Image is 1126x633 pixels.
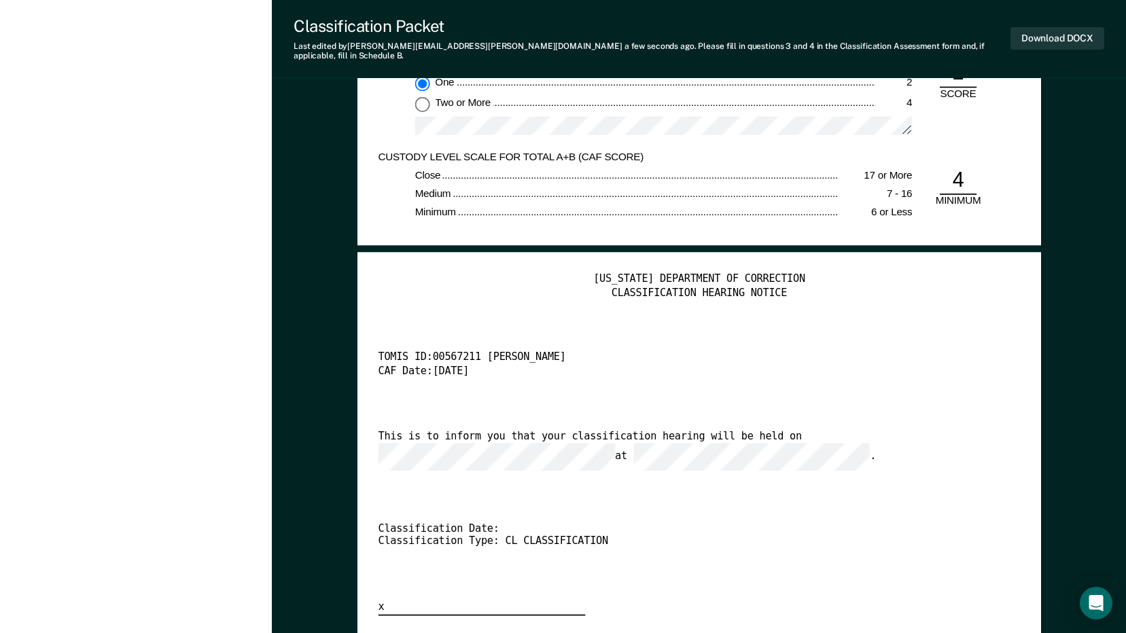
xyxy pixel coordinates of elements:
div: Classification Packet [294,16,1010,36]
div: 6 or Less [839,206,912,220]
div: [US_STATE] DEPARTMENT OF CORRECTION [378,273,1020,287]
span: a few seconds ago [624,41,694,51]
div: CAF Date: [DATE] [378,365,988,379]
div: Classification Date: [378,522,988,536]
div: 4 [875,96,912,110]
div: x [378,601,585,615]
div: MINIMUM [930,195,985,209]
button: Download DOCX [1010,27,1104,50]
span: Close [415,169,442,181]
div: SCORE [930,88,985,102]
div: 4 [940,167,977,195]
span: Two or More [435,96,493,108]
div: TOMIS ID: 00567211 [PERSON_NAME] [378,352,988,365]
div: Last edited by [PERSON_NAME][EMAIL_ADDRESS][PERSON_NAME][DOMAIN_NAME] . Please fill in questions ... [294,41,1010,61]
span: Minimum [415,206,457,218]
div: Classification Type: CL CLASSIFICATION [378,536,988,549]
span: One [435,77,456,88]
div: 2 [875,77,912,90]
div: Open Intercom Messenger [1080,587,1112,619]
div: This is to inform you that your classification hearing will be held on at . [378,431,988,471]
span: Medium [415,188,453,200]
div: 7 - 16 [839,188,912,202]
div: 17 or More [839,169,912,183]
div: CLASSIFICATION HEARING NOTICE [378,287,1020,300]
input: Two or More4 [415,96,429,111]
input: One2 [415,77,429,92]
div: CUSTODY LEVEL SCALE FOR TOTAL A+B (CAF SCORE) [378,151,875,164]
